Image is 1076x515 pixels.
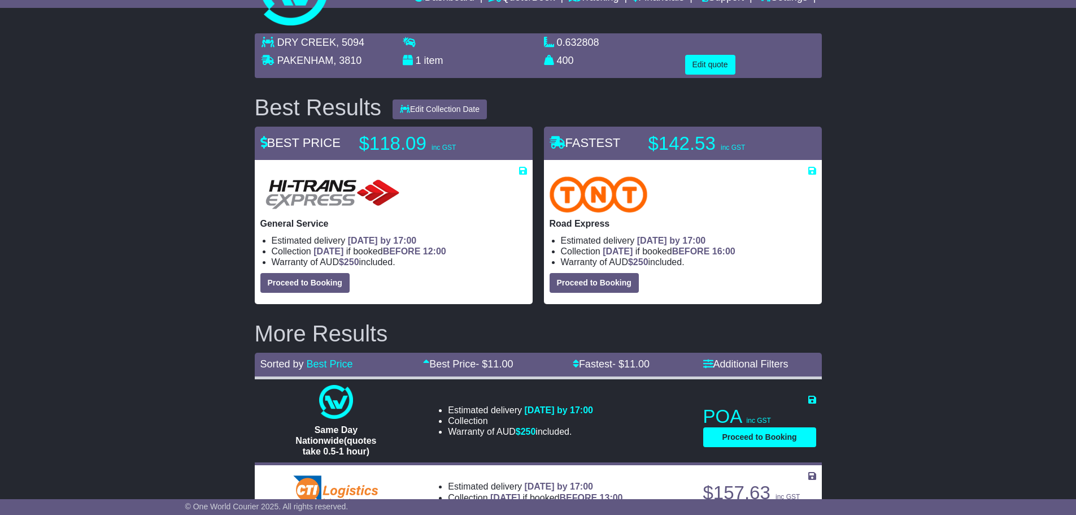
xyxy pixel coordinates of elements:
span: [DATE] [313,246,343,256]
span: [DATE] by 17:00 [637,236,706,245]
span: [DATE] [603,246,633,256]
span: item [424,55,443,66]
a: Best Price [307,358,353,370]
span: $ [628,257,648,267]
h2: More Results [255,321,822,346]
p: General Service [260,218,527,229]
span: FASTEST [550,136,621,150]
p: $142.53 [648,132,790,155]
span: 250 [521,427,536,436]
span: 16:00 [712,246,735,256]
li: Collection [561,246,816,257]
span: BEFORE [559,493,597,503]
span: inc GST [776,493,800,501]
span: 11.00 [487,358,513,370]
span: inc GST [747,417,771,425]
img: TNT Domestic: Road Express [550,176,648,213]
span: 13:00 [600,493,623,503]
span: [DATE] by 17:00 [348,236,417,245]
button: Edit Collection Date [393,99,487,119]
span: , 3810 [333,55,361,66]
p: $118.09 [359,132,500,155]
span: © One World Courier 2025. All rights reserved. [185,502,348,511]
span: 12:00 [423,246,446,256]
img: CTI Logistics - Interstate: General [290,473,382,507]
li: Warranty of AUD included. [448,426,593,437]
button: Edit quote [685,55,735,75]
li: Estimated delivery [448,481,622,492]
li: Estimated delivery [561,235,816,246]
button: Proceed to Booking [703,427,816,447]
img: HiTrans: General Service [260,176,405,213]
span: - $ [476,358,513,370]
li: Warranty of AUD included. [561,257,816,267]
span: 250 [633,257,648,267]
a: Best Price- $11.00 [423,358,513,370]
span: $ [516,427,536,436]
span: 0.632808 [557,37,599,48]
p: POA [703,405,816,428]
li: Estimated delivery [272,235,527,246]
span: if booked [603,246,735,256]
span: BEST PRICE [260,136,341,150]
span: BEFORE [383,246,421,256]
button: Proceed to Booking [550,273,639,293]
span: DRY CREEK [277,37,336,48]
li: Collection [272,246,527,257]
a: Additional Filters [703,358,789,370]
li: Estimated delivery [448,405,593,416]
span: 1 [416,55,421,66]
span: $ [339,257,359,267]
div: Best Results [249,95,387,120]
span: - $ [612,358,650,370]
span: Sorted by [260,358,304,370]
p: Road Express [550,218,816,229]
span: inc GST [432,144,456,152]
span: , 5094 [336,37,364,48]
li: Collection [448,492,622,503]
img: One World Courier: Same Day Nationwide(quotes take 0.5-1 hour) [319,385,353,419]
span: [DATE] by 17:00 [524,405,593,415]
span: inc GST [721,144,745,152]
span: if booked [490,493,622,503]
span: [DATE] by 17:00 [524,482,593,491]
span: 11.00 [624,358,650,370]
span: Same Day Nationwide(quotes take 0.5-1 hour) [295,425,376,456]
span: [DATE] [490,493,520,503]
li: Warranty of AUD included. [272,257,527,267]
a: Fastest- $11.00 [573,358,650,370]
p: $157.63 [703,482,816,504]
span: if booked [313,246,446,256]
button: Proceed to Booking [260,273,350,293]
span: 400 [557,55,574,66]
span: PAKENHAM [277,55,334,66]
span: 250 [344,257,359,267]
li: Collection [448,416,593,426]
span: BEFORE [672,246,710,256]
